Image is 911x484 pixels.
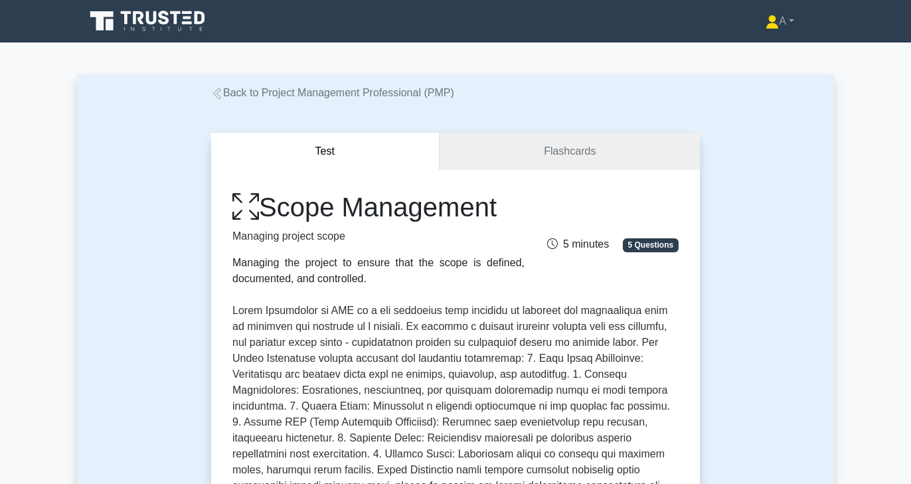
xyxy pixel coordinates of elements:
[232,255,525,287] div: Managing the project to ensure that the scope is defined, documented, and controlled.
[440,133,700,171] a: Flashcards
[623,238,679,252] span: 5 Questions
[547,238,609,250] span: 5 minutes
[211,87,454,98] a: Back to Project Management Professional (PMP)
[211,133,440,171] button: Test
[734,8,826,35] a: A
[232,228,525,244] p: Managing project scope
[232,191,525,223] h1: Scope Management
